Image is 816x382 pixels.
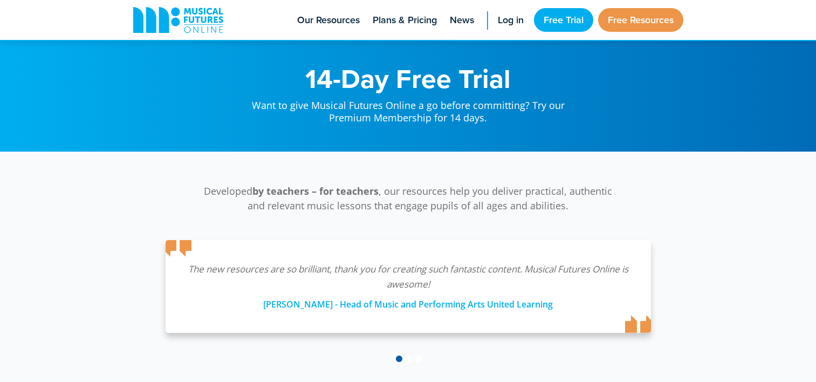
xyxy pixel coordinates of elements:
[187,262,629,292] p: The new resources are so brilliant, thank you for creating such fantastic content. Musical Future...
[598,8,683,32] a: Free Resources
[534,8,593,32] a: Free Trial
[241,65,575,92] h1: 14-Day Free Trial
[373,13,437,28] span: Plans & Pricing
[450,13,474,28] span: News
[252,185,379,197] strong: by teachers – for teachers
[297,13,360,28] span: Our Resources
[498,13,524,28] span: Log in
[187,292,629,311] div: [PERSON_NAME] - Head of Music and Performing Arts United Learning
[241,92,575,125] p: Want to give Musical Futures Online a go before committing? Try our Premium Membership for 14 days.
[198,184,619,213] p: Developed , our resources help you deliver practical, authentic and relevant music lessons that e...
